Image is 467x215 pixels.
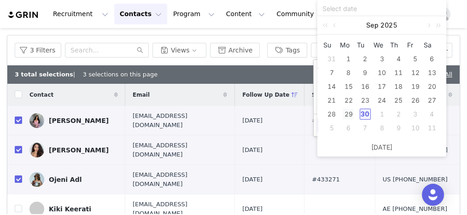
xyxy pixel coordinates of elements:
[321,16,333,35] a: Last year (Control + left)
[29,172,118,187] a: Ojeni Adl
[357,52,374,66] td: September 2, 2025
[331,16,339,35] a: Previous month (PageUp)
[410,53,421,64] div: 5
[393,122,404,134] div: 9
[357,41,374,49] span: Tu
[137,47,143,53] i: icon: search
[65,43,149,58] input: Search...
[357,38,374,52] th: Tue
[242,91,289,99] span: Follow Up Date
[340,107,356,121] td: September 29, 2025
[323,121,340,135] td: October 5, 2025
[323,52,340,66] td: August 31, 2025
[424,41,440,49] span: Sa
[390,121,407,135] td: October 9, 2025
[357,107,374,121] td: September 30, 2025
[360,81,371,92] div: 16
[426,67,438,78] div: 13
[374,52,390,66] td: September 3, 2025
[393,53,404,64] div: 4
[340,41,356,49] span: Mo
[357,80,374,93] td: September 16, 2025
[383,175,448,184] div: US [PHONE_NUMBER]
[376,81,387,92] div: 17
[390,41,407,49] span: Th
[426,109,438,120] div: 4
[365,16,379,35] a: Sep
[323,107,340,121] td: September 28, 2025
[29,172,44,187] img: fb1bb69a-3760-4f82-b710-6520595d1e7d.jpg
[410,95,421,106] div: 26
[49,146,109,154] div: [PERSON_NAME]
[29,143,44,157] img: e0e9bd00-f46d-422b-995e-86db3365a759.jpg
[393,95,404,106] div: 25
[424,52,440,66] td: September 6, 2025
[49,205,91,213] div: Kiki Keerati
[407,121,423,135] td: October 10, 2025
[424,16,432,35] a: Next month (PageDown)
[267,43,307,58] button: Tags
[407,93,423,107] td: September 26, 2025
[152,43,206,58] button: Views
[326,81,337,92] div: 14
[407,66,423,80] td: September 12, 2025
[323,66,340,80] td: September 7, 2025
[7,11,40,19] a: grin logo
[49,176,82,183] div: Ojeni Adl
[431,16,443,35] a: Next year (Control + right)
[168,4,220,24] button: Program
[407,52,423,66] td: September 5, 2025
[357,93,374,107] td: September 23, 2025
[357,121,374,135] td: October 7, 2025
[360,122,371,134] div: 7
[242,145,263,155] span: [DATE]
[426,122,438,134] div: 11
[15,43,61,58] button: 3 Filters
[393,109,404,120] div: 2
[376,122,387,134] div: 8
[343,67,354,78] div: 8
[374,80,390,93] td: September 17, 2025
[312,91,360,99] span: Sprinklr Case #
[340,52,356,66] td: September 1, 2025
[242,204,263,214] span: [DATE]
[323,93,340,107] td: September 21, 2025
[133,141,227,159] span: [EMAIL_ADDRESS][DOMAIN_NAME]
[376,53,387,64] div: 3
[426,53,438,64] div: 6
[221,4,271,24] button: Content
[374,107,390,121] td: October 1, 2025
[343,122,354,134] div: 6
[15,70,158,79] div: | 3 selections on this page
[340,66,356,80] td: September 8, 2025
[311,43,358,58] button: Activation
[340,121,356,135] td: October 6, 2025
[29,113,44,128] img: e0e36ff3-036e-4720-b85f-221bdcc9ef63.jpg
[426,81,438,92] div: 20
[47,4,114,24] button: Recruitment
[424,80,440,93] td: September 20, 2025
[393,67,404,78] div: 11
[343,95,354,106] div: 22
[242,116,263,125] span: [DATE]
[29,143,118,157] a: [PERSON_NAME]
[390,93,407,107] td: September 25, 2025
[374,121,390,135] td: October 8, 2025
[390,52,407,66] td: September 4, 2025
[322,3,441,13] input: Select date
[340,80,356,93] td: September 15, 2025
[410,67,421,78] div: 12
[15,71,73,78] b: 3 total selections
[376,109,387,120] div: 1
[340,38,356,52] th: Mon
[407,41,423,49] span: Fr
[312,116,340,125] span: #430444
[410,122,421,134] div: 10
[383,204,447,214] div: AE [PHONE_NUMBER]
[326,109,337,120] div: 28
[326,122,337,134] div: 5
[390,66,407,80] td: September 11, 2025
[326,67,337,78] div: 7
[114,4,167,24] button: Contacts
[326,53,337,64] div: 31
